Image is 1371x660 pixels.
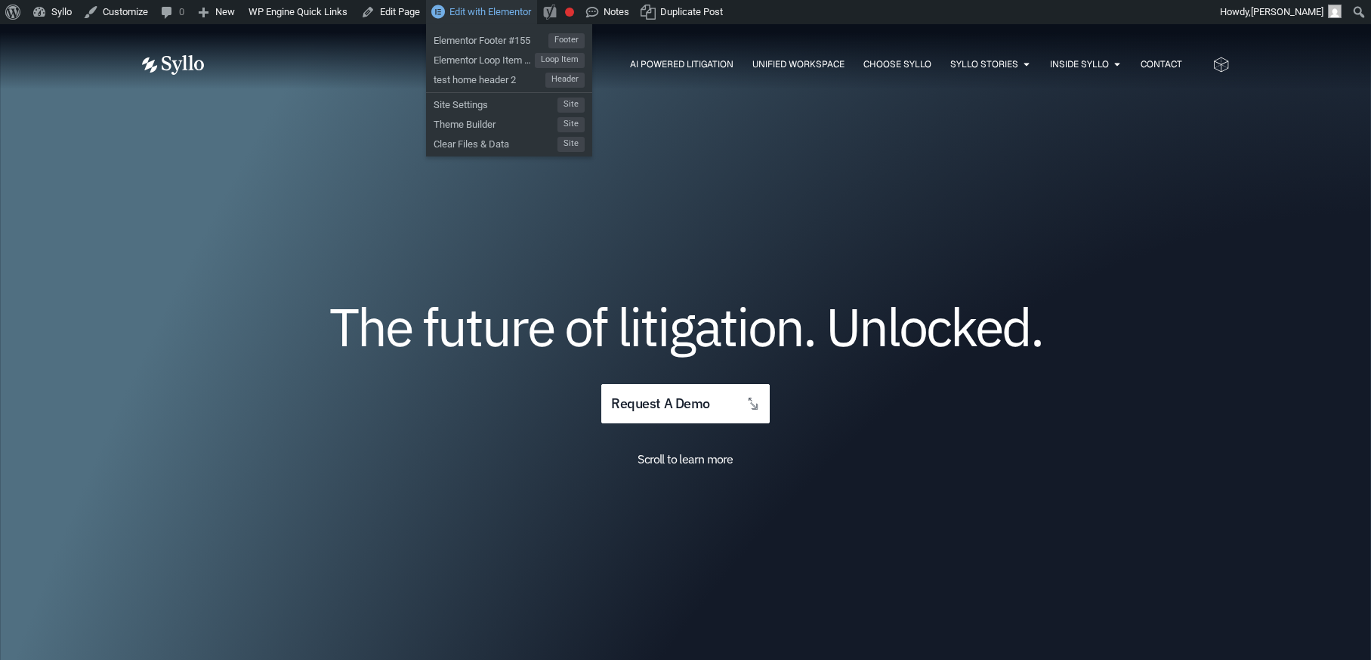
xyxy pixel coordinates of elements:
div: Focus keyphrase not set [565,8,574,17]
span: [PERSON_NAME] [1251,6,1323,17]
a: Unified Workspace [752,57,845,71]
span: Footer [548,33,585,48]
span: Theme Builder [434,113,557,132]
a: Elementor Footer #155Footer [426,29,592,48]
a: Clear Files & DataSite [426,132,592,152]
a: request a demo [601,384,769,424]
span: Edit with Elementor [449,6,531,17]
a: Theme BuilderSite [426,113,592,132]
nav: Menu [234,57,1182,72]
a: Syllo Stories [950,57,1018,71]
span: Site [557,98,585,113]
div: Menu Toggle [234,57,1182,72]
span: Clear Files & Data [434,132,557,152]
span: Elementor Loop Item #181 [434,48,535,68]
a: AI Powered Litigation [630,57,733,71]
a: Site SettingsSite [426,93,592,113]
span: test home header 2 [434,68,545,88]
a: Choose Syllo [863,57,931,71]
span: Site [557,117,585,132]
a: Elementor Loop Item #181Loop Item [426,48,592,68]
span: Loop Item [535,53,585,68]
img: Vector [142,55,204,75]
span: request a demo [611,397,709,411]
span: Elementor Footer #155 [434,29,548,48]
a: test home header 2Header [426,68,592,88]
span: Site [557,137,585,152]
a: Inside Syllo [1050,57,1109,71]
span: Header [545,73,585,88]
h1: The future of litigation. Unlocked. [233,302,1139,352]
a: Contact [1141,57,1182,71]
span: Scroll to learn more [638,451,733,466]
span: Site Settings [434,93,557,113]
